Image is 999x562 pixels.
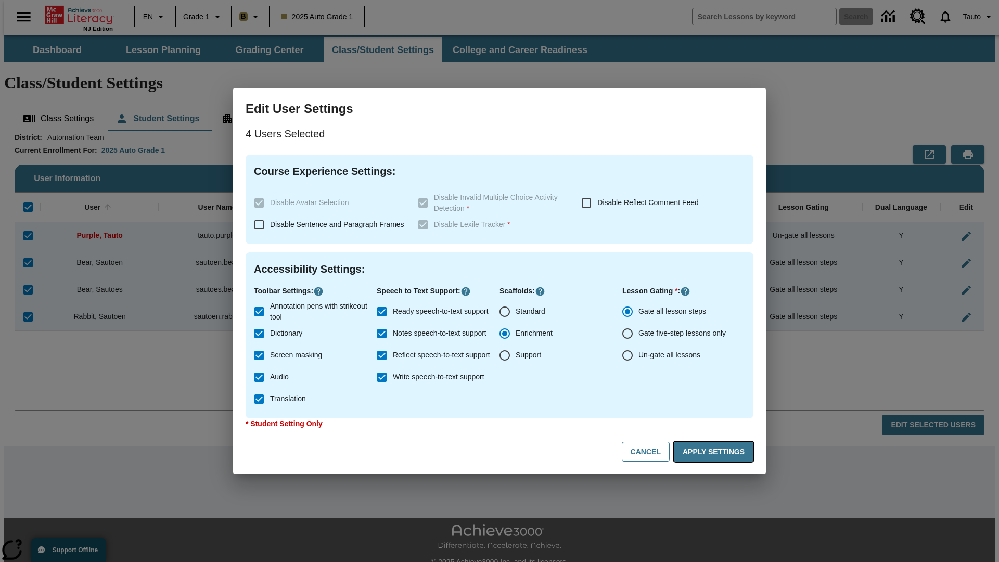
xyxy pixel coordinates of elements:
[674,442,753,462] button: Apply Settings
[499,286,622,297] p: Scaffolds :
[246,125,753,142] p: 4 Users Selected
[460,286,471,297] button: Click here to know more about
[270,301,368,323] span: Annotation pens with strikeout tool
[270,372,289,382] span: Audio
[270,350,322,361] span: Screen masking
[516,328,553,339] span: Enrichment
[638,350,700,361] span: Un-gate all lessons
[393,350,490,361] span: Reflect speech-to-text support
[535,286,545,297] button: Click here to know more about
[270,393,306,404] span: Translation
[516,350,541,361] span: Support
[393,328,486,339] span: Notes speech-to-text support
[270,220,404,228] span: Disable Sentence and Paragraph Frames
[622,286,745,297] p: Lesson Gating :
[254,286,377,297] p: Toolbar Settings :
[638,328,726,339] span: Gate five-step lessons only
[254,163,745,180] h4: Course Experience Settings :
[313,286,324,297] button: Click here to know more about
[248,192,409,214] label: These settings are specific to individual classes. To see these settings or make changes, please ...
[680,286,690,297] button: Click here to know more about
[246,100,753,117] h3: Edit User Settings
[393,306,489,317] span: Ready speech-to-text support
[516,306,545,317] span: Standard
[270,198,349,207] span: Disable Avatar Selection
[434,220,510,228] span: Disable Lexile Tracker
[393,372,484,382] span: Write speech-to-text support
[270,328,302,339] span: Dictionary
[254,261,745,277] h4: Accessibility Settings :
[622,442,670,462] button: Cancel
[434,193,558,212] span: Disable Invalid Multiple Choice Activity Detection
[377,286,499,297] p: Speech to Text Support :
[597,198,699,207] span: Disable Reflect Comment Feed
[412,192,573,214] label: These settings are specific to individual classes. To see these settings or make changes, please ...
[638,306,706,317] span: Gate all lesson steps
[412,214,573,236] label: These settings are specific to individual classes. To see these settings or make changes, please ...
[246,418,753,429] p: * Student Setting Only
